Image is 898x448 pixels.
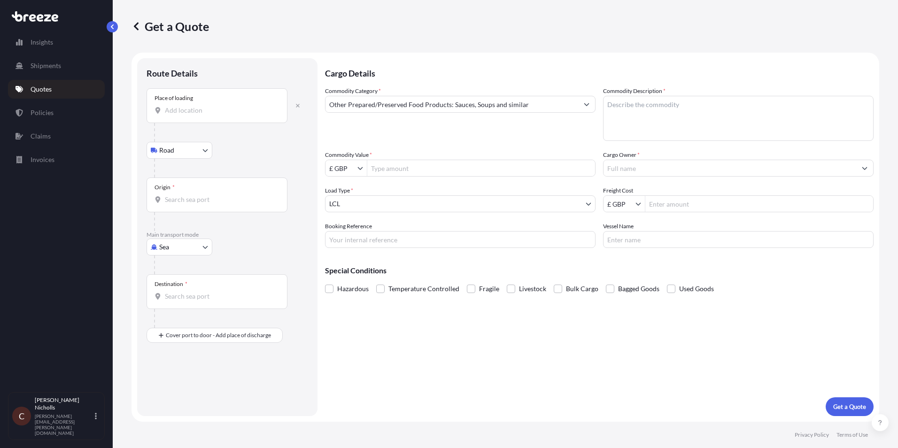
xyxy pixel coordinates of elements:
div: Place of loading [155,94,193,102]
span: Fragile [479,282,499,296]
p: Shipments [31,61,61,70]
span: C [19,411,24,421]
label: Cargo Owner [603,150,640,160]
p: Policies [31,108,54,117]
span: Used Goods [679,282,714,296]
p: Get a Quote [833,402,866,411]
span: Road [159,146,174,155]
p: Cargo Details [325,58,874,86]
label: Commodity Description [603,86,666,96]
p: Route Details [147,68,198,79]
label: Vessel Name [603,222,634,231]
span: Livestock [519,282,546,296]
button: LCL [325,195,596,212]
button: Show suggestions [357,163,367,173]
p: Claims [31,131,51,141]
span: Temperature Controlled [388,282,459,296]
button: Show suggestions [635,199,645,209]
span: Load Type [325,186,353,195]
button: Show suggestions [856,160,873,177]
span: Bagged Goods [618,282,659,296]
button: Select transport [147,239,212,255]
p: [PERSON_NAME][EMAIL_ADDRESS][PERSON_NAME][DOMAIN_NAME] [35,413,93,436]
a: Shipments [8,56,105,75]
label: Commodity Category [325,86,381,96]
input: Origin [165,195,276,204]
a: Insights [8,33,105,52]
input: Type amount [367,160,595,177]
span: Hazardous [337,282,369,296]
a: Invoices [8,150,105,169]
a: Policies [8,103,105,122]
span: Bulk Cargo [566,282,598,296]
input: Select a commodity type [325,96,578,113]
p: Special Conditions [325,267,874,274]
button: Cover port to door - Add place of discharge [147,328,283,343]
a: Terms of Use [836,431,868,439]
input: Place of loading [165,106,276,115]
p: Get a Quote [132,19,209,34]
div: Origin [155,184,175,191]
button: Show suggestions [578,96,595,113]
input: Enter amount [645,195,873,212]
a: Privacy Policy [795,431,829,439]
p: Invoices [31,155,54,164]
p: Quotes [31,85,52,94]
a: Claims [8,127,105,146]
p: [PERSON_NAME] Nicholls [35,396,93,411]
input: Full name [604,160,856,177]
button: Select transport [147,142,212,159]
span: Sea [159,242,169,252]
button: Get a Quote [826,397,874,416]
div: Destination [155,280,187,288]
input: Freight Cost [604,195,635,212]
label: Booking Reference [325,222,372,231]
span: LCL [329,199,340,209]
input: Destination [165,292,276,301]
input: Enter name [603,231,874,248]
span: Cover port to door - Add place of discharge [166,331,271,340]
p: Main transport mode [147,231,308,239]
label: Freight Cost [603,186,633,195]
label: Commodity Value [325,150,372,160]
input: Commodity Value [325,160,357,177]
p: Insights [31,38,53,47]
input: Your internal reference [325,231,596,248]
a: Quotes [8,80,105,99]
